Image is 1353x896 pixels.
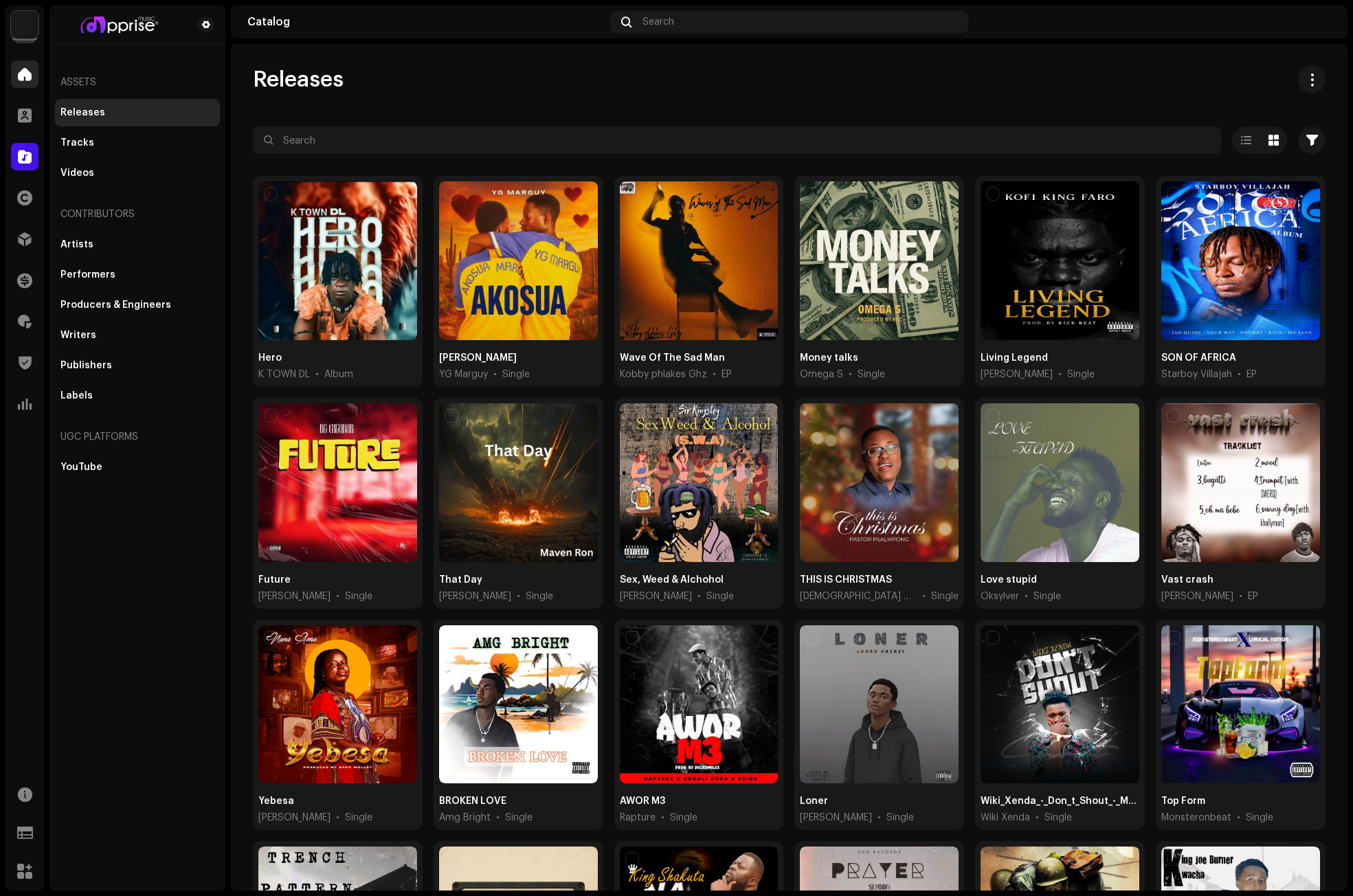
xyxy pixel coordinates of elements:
[620,794,665,808] div: AWOR M3
[55,352,220,379] re-m-nav-item: Publishers
[800,811,872,825] span: Lhord Khenzy
[800,368,843,381] span: Omega S
[55,421,220,453] re-a-nav-header: UGC Platforms
[981,573,1037,587] div: Love stupid
[55,198,220,231] re-a-nav-header: Contributors
[1058,368,1062,381] span: •
[1161,573,1214,587] div: Vast crash
[258,590,331,603] span: RC Excobar
[931,590,959,603] div: Single
[60,330,96,341] div: Writers
[253,126,1221,154] input: Search
[981,794,1139,808] div: Wiki_Xenda_-_Don_t_Shout_-_Mix_By_BlessBeatz.wav
[55,453,220,481] re-m-nav-item: YouTube
[706,590,734,603] div: Single
[526,590,553,603] div: Single
[60,137,94,148] div: Tracks
[981,811,1030,825] span: Wiki Xenda
[60,300,171,311] div: Producers & Engineers
[1161,590,1233,603] span: Chris De Baddest
[1033,590,1061,603] div: Single
[1238,368,1241,381] span: •
[1161,351,1236,365] div: SON OF AFRICA
[55,382,220,410] re-m-nav-item: Labels
[60,168,94,179] div: Videos
[981,368,1053,381] span: Kofi King Faro
[1309,11,1331,33] img: 94355213-6620-4dec-931c-2264d4e76804
[258,794,294,808] div: Yebesa
[60,107,105,118] div: Releases
[517,590,520,603] span: •
[642,16,674,27] span: Search
[345,811,372,825] div: Single
[620,590,692,603] span: Sir Kingsley
[258,811,331,825] span: Nana Ama
[258,351,282,365] div: Hero
[849,368,852,381] span: •
[439,811,491,825] span: Amg Bright
[439,794,506,808] div: BROKEN LOVE
[60,269,115,280] div: Performers
[493,368,497,381] span: •
[258,368,310,381] span: K TOWN DL
[55,261,220,289] re-m-nav-item: Performers
[60,239,93,250] div: Artists
[620,811,656,825] span: Rapture
[505,811,533,825] div: Single
[55,99,220,126] re-m-nav-item: Releases
[496,811,500,825] span: •
[620,573,724,587] div: Sex, Weed & Alchohol
[1044,811,1072,825] div: Single
[981,590,1019,603] span: Oksylver
[1246,368,1257,381] div: EP
[60,360,112,371] div: Publishers
[1237,811,1240,825] span: •
[661,811,664,825] span: •
[336,811,339,825] span: •
[1161,368,1232,381] span: Starboy Villajah
[55,231,220,258] re-m-nav-item: Artists
[11,11,38,38] img: 1c16f3de-5afb-4452-805d-3f3454e20b1b
[253,66,344,93] span: Releases
[439,573,482,587] div: That Day
[1036,811,1039,825] span: •
[922,590,926,603] span: •
[1246,811,1273,825] div: Single
[55,291,220,319] re-m-nav-item: Producers & Engineers
[55,159,220,187] re-m-nav-item: Videos
[439,368,488,381] span: YG Marguy
[670,811,697,825] div: Single
[877,811,881,825] span: •
[336,590,339,603] span: •
[1239,590,1242,603] span: •
[1025,590,1028,603] span: •
[439,590,511,603] span: Maven Ron
[60,16,176,33] img: bf2740f5-a004-4424-adf7-7bc84ff11fd7
[858,368,885,381] div: Single
[60,462,102,473] div: YouTube
[55,129,220,157] re-m-nav-item: Tracks
[60,390,93,401] div: Labels
[800,590,917,603] span: Pastor Psalmpong
[800,794,828,808] div: Loner
[502,368,530,381] div: Single
[247,16,605,27] div: Catalog
[800,573,892,587] div: THIS IS CHRISTMAS
[800,351,858,365] div: Money talks
[258,573,291,587] div: Future
[345,590,372,603] div: Single
[981,351,1048,365] div: Living Legend
[713,368,716,381] span: •
[1248,590,1258,603] div: EP
[620,368,707,381] span: Kobby phlakes Ghz
[697,590,701,603] span: •
[1067,368,1095,381] div: Single
[55,66,220,99] div: Assets
[886,811,914,825] div: Single
[315,368,319,381] span: •
[324,368,353,381] div: Album
[722,368,732,381] div: EP
[1161,811,1231,825] span: Monsteronbeat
